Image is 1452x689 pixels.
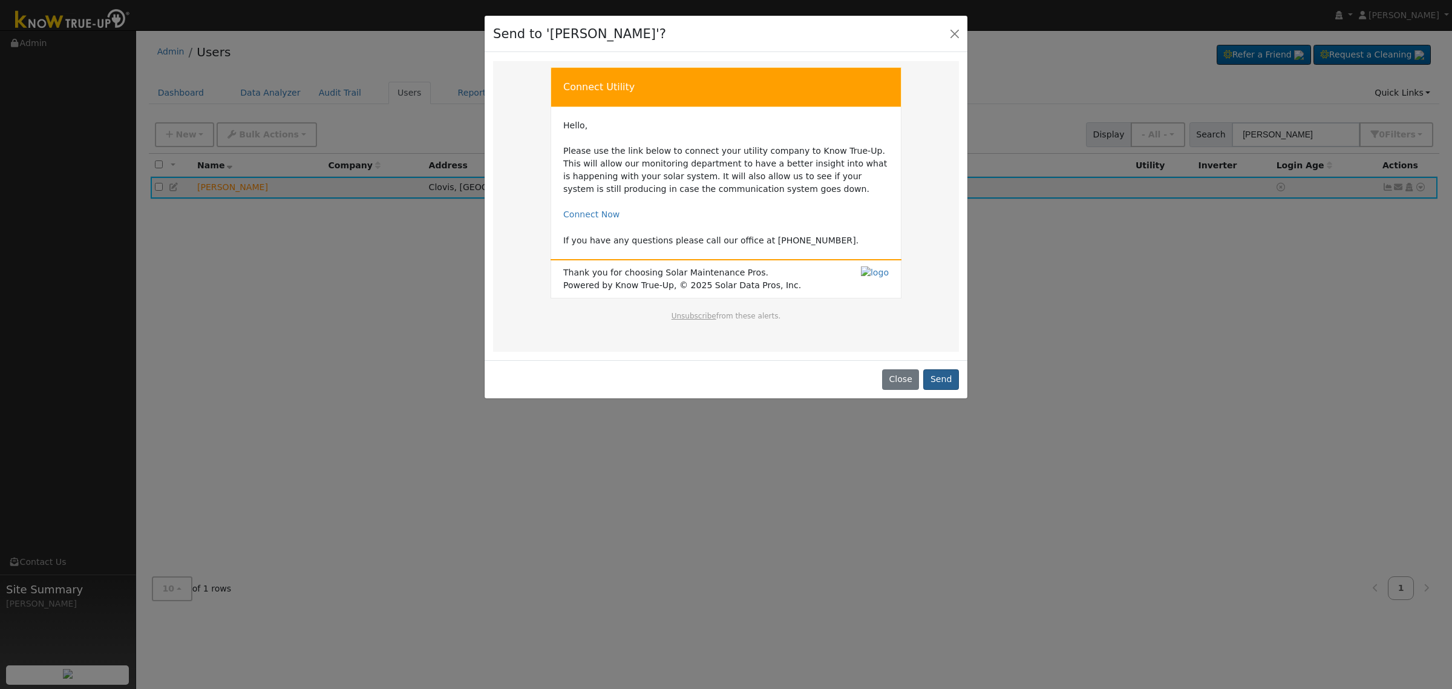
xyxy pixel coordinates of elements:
td: Connect Utility [551,67,901,107]
td: from these alerts. [563,311,889,334]
a: Unsubscribe [672,312,716,320]
td: Hello, Please use the link below to connect your utility company to Know True-Up. This will allow... [563,119,889,247]
a: Connect Now [563,209,620,219]
h4: Send to '[PERSON_NAME]'? [493,24,666,44]
img: logo [861,266,889,279]
span: Thank you for choosing Solar Maintenance Pros. Powered by Know True-Up, © 2025 Solar Data Pros, Inc. [563,266,801,292]
button: Close [946,25,963,42]
button: Close [882,369,919,390]
button: Send [923,369,959,390]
